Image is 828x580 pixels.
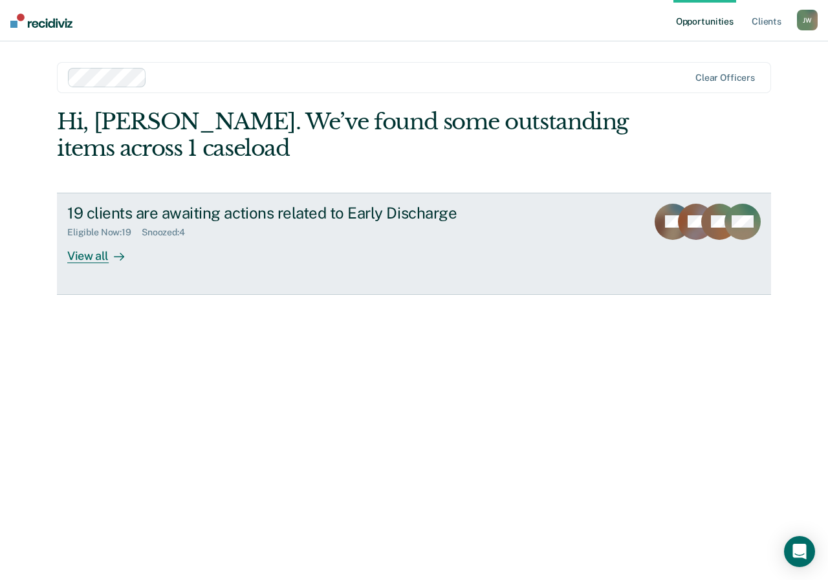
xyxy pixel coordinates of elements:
img: Recidiviz [10,14,72,28]
div: 19 clients are awaiting actions related to Early Discharge [67,204,521,222]
div: J W [797,10,818,30]
div: Eligible Now : 19 [67,227,142,238]
a: 19 clients are awaiting actions related to Early DischargeEligible Now:19Snoozed:4View all [57,193,771,295]
div: Open Intercom Messenger [784,536,815,567]
div: Hi, [PERSON_NAME]. We’ve found some outstanding items across 1 caseload [57,109,628,162]
div: Clear officers [695,72,755,83]
div: View all [67,238,140,263]
div: Snoozed : 4 [142,227,195,238]
button: JW [797,10,818,30]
